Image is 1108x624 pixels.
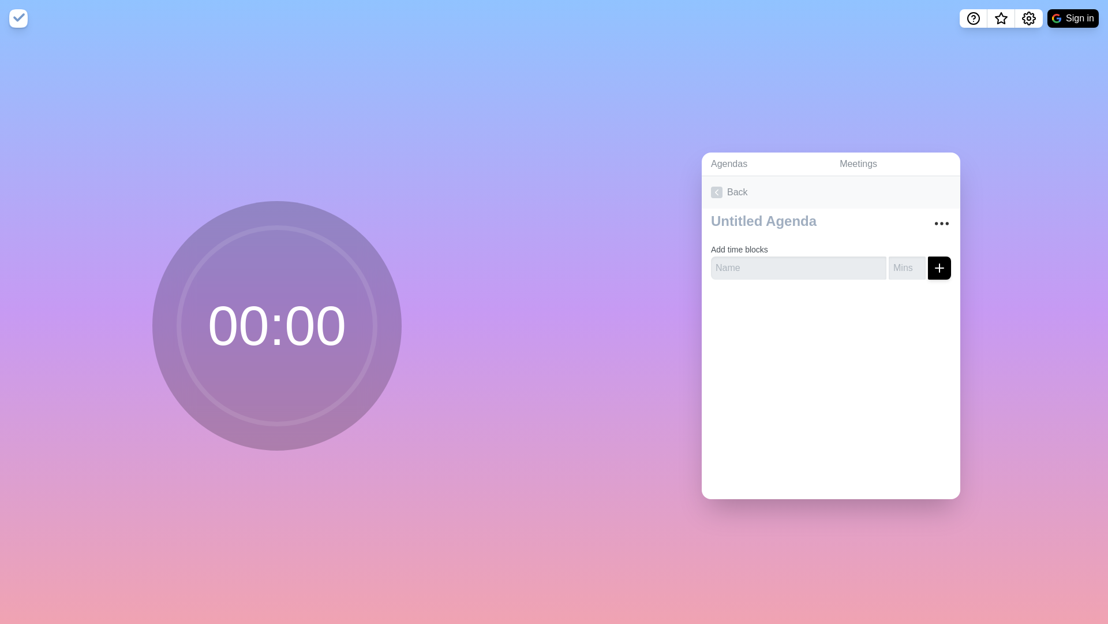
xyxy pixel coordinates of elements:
[1015,9,1043,28] button: Settings
[1047,9,1099,28] button: Sign in
[889,257,926,280] input: Mins
[960,9,987,28] button: Help
[702,153,830,176] a: Agendas
[930,212,953,235] button: More
[711,245,768,254] label: Add time blocks
[702,176,960,209] a: Back
[711,257,886,280] input: Name
[1052,14,1061,23] img: google logo
[987,9,1015,28] button: What’s new
[9,9,28,28] img: timeblocks logo
[830,153,960,176] a: Meetings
